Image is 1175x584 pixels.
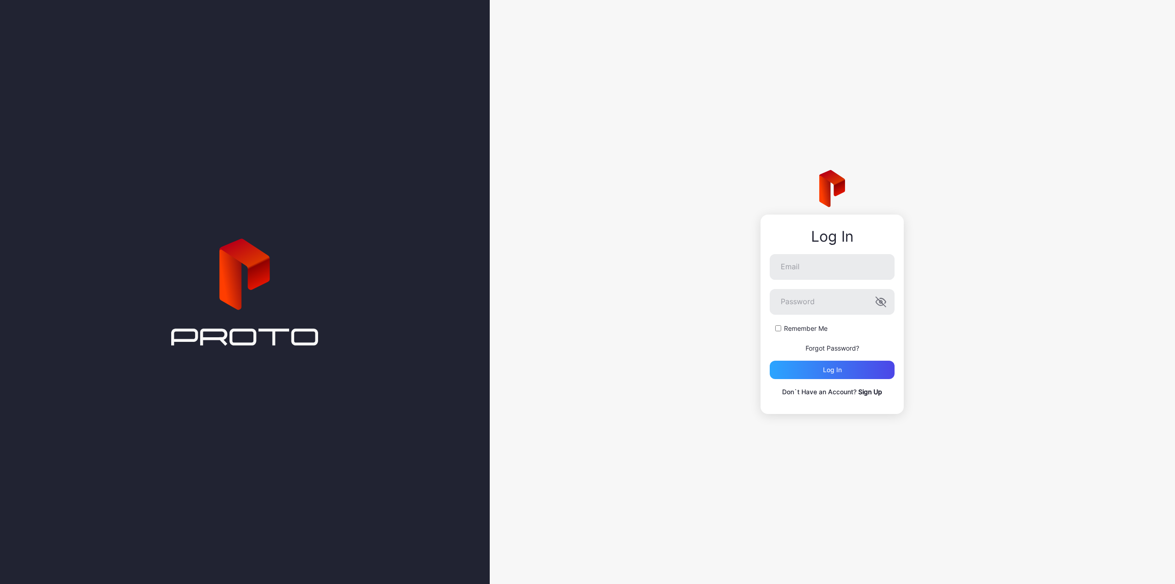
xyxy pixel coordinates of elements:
div: Log in [823,366,842,374]
button: Password [875,296,886,307]
input: Email [770,254,895,280]
label: Remember Me [784,324,828,333]
input: Password [770,289,895,315]
div: Log In [770,228,895,245]
p: Don`t Have an Account? [770,386,895,397]
a: Forgot Password? [806,344,859,352]
a: Sign Up [858,388,882,396]
button: Log in [770,361,895,379]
